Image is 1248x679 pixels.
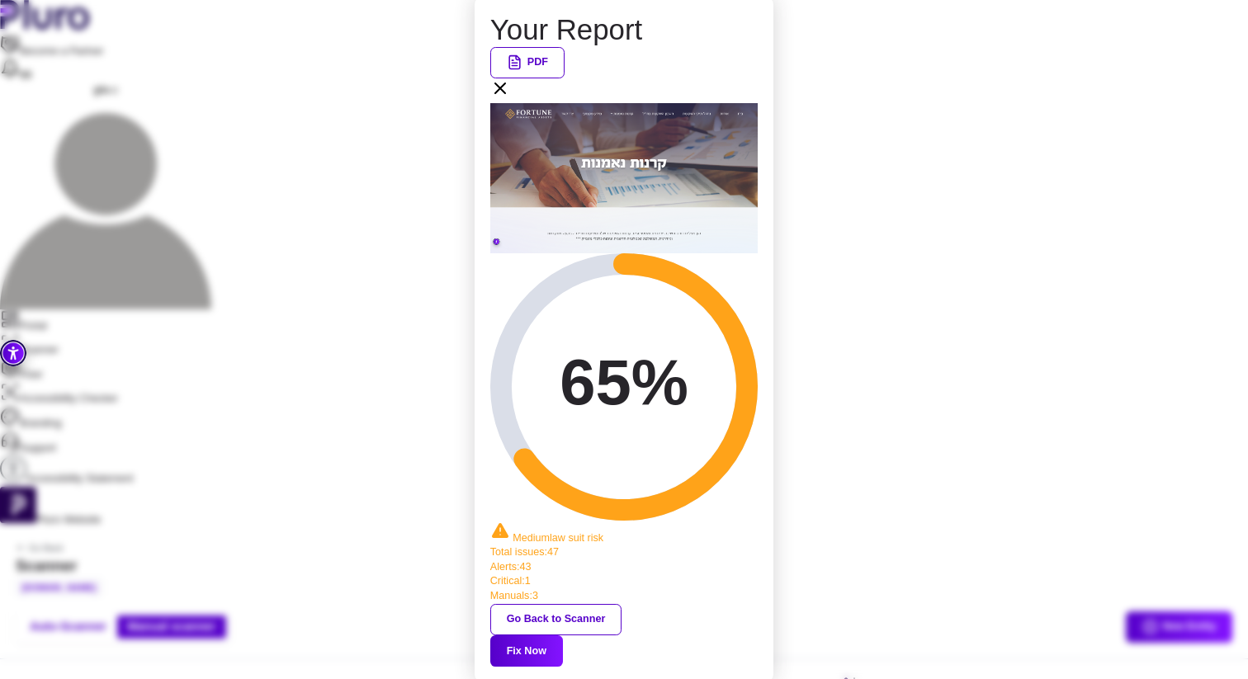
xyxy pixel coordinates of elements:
img: Website screenshot [490,103,758,254]
li: Manuals : [490,589,758,604]
span: 43 [519,561,531,573]
h2: Your Report [490,12,758,47]
text: 65% [560,347,688,418]
button: PDF [490,47,565,78]
div: Medium law suit risk [490,521,758,546]
li: Critical : [490,574,758,589]
span: 3 [532,590,538,601]
span: 1 [525,575,531,587]
span: 47 [547,546,559,558]
li: Alerts : [490,560,758,575]
button: Go Back to Scanner [490,604,622,635]
button: Fix Now [490,635,563,667]
li: Total issues : [490,545,758,560]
